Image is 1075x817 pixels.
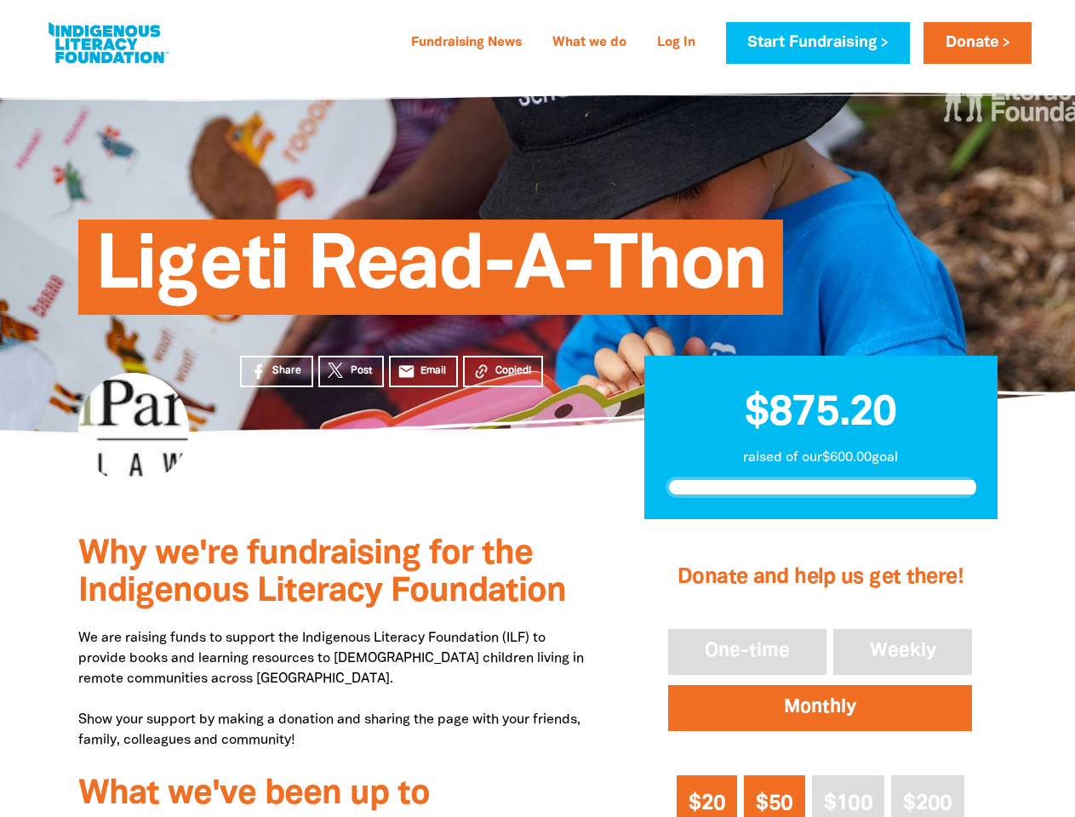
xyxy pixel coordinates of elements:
button: Monthly [665,682,975,734]
a: Share [240,356,313,387]
h2: Donate and help us get there! [665,544,975,612]
i: email [397,363,415,380]
h3: What we've been up to [78,776,593,814]
a: Log In [647,30,706,57]
button: Weekly [830,626,976,678]
a: Start Fundraising [726,22,910,64]
span: Ligeti Read-A-Thon [95,232,767,315]
span: Share [272,363,301,379]
p: raised of our $600.00 goal [666,448,976,468]
span: Copied! [495,363,531,379]
a: Fundraising News [401,30,532,57]
span: $100 [824,794,872,814]
span: $50 [756,794,792,814]
a: What we do [542,30,637,57]
span: Why we're fundraising for the Indigenous Literacy Foundation [78,539,566,608]
span: $20 [689,794,725,814]
a: emailEmail [389,356,459,387]
span: $875.20 [745,394,896,433]
span: Post [351,363,372,379]
p: We are raising funds to support the Indigenous Literacy Foundation (ILF) to provide books and lea... [78,628,593,751]
a: Donate [923,22,1031,64]
button: Copied! [463,356,543,387]
span: $200 [903,794,952,814]
button: One-time [665,626,830,678]
span: Email [420,363,446,379]
a: Post [318,356,384,387]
